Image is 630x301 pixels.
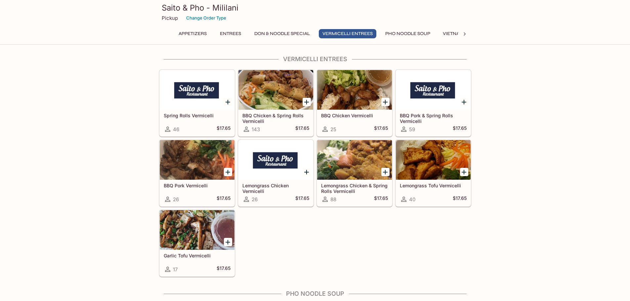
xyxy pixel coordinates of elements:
a: BBQ Pork Vermicelli26$17.65 [159,140,235,207]
h5: $17.65 [374,195,388,203]
button: Appetizers [175,29,210,38]
span: 143 [252,126,260,132]
div: Lemongrass Tofu Vermicelli [396,140,471,180]
button: Add BBQ Chicken Vermicelli [381,98,390,106]
h5: $17.65 [295,195,309,203]
h5: Garlic Tofu Vermicelli [164,253,231,258]
div: Spring Rolls Vermicelli [160,70,234,110]
button: Add Lemongrass Chicken Vermicelli [303,168,311,176]
h5: $17.65 [217,195,231,203]
div: Lemongrass Chicken Vermicelli [238,140,313,180]
h5: $17.65 [374,125,388,133]
h5: Lemongrass Chicken Vermicelli [242,183,309,194]
h5: BBQ Pork & Spring Rolls Vermicelli [400,113,467,124]
h5: BBQ Pork Vermicelli [164,183,231,188]
button: Add Lemongrass Tofu Vermicelli [460,168,468,176]
button: Pho Noodle Soup [382,29,434,38]
a: BBQ Chicken Vermicelli25$17.65 [317,70,392,136]
h5: Lemongrass Tofu Vermicelli [400,183,467,188]
div: BBQ Pork Vermicelli [160,140,234,180]
h5: BBQ Chicken & Spring Rolls Vermicelli [242,113,309,124]
h5: Lemongrass Chicken & Spring Rolls Vermicelli [321,183,388,194]
span: 26 [252,196,258,203]
button: Add BBQ Chicken & Spring Rolls Vermicelli [303,98,311,106]
div: BBQ Chicken Vermicelli [317,70,392,110]
button: Change Order Type [183,13,229,23]
button: Vietnamese Sandwiches [439,29,509,38]
span: 40 [409,196,415,203]
a: BBQ Chicken & Spring Rolls Vermicelli143$17.65 [238,70,314,136]
button: Add Lemongrass Chicken & Spring Rolls Vermicelli [381,168,390,176]
div: Garlic Tofu Vermicelli [160,210,234,250]
a: Garlic Tofu Vermicelli17$17.65 [159,210,235,277]
span: 26 [173,196,179,203]
a: Spring Rolls Vermicelli46$17.65 [159,70,235,136]
a: BBQ Pork & Spring Rolls Vermicelli59$17.65 [396,70,471,136]
span: 88 [330,196,336,203]
h5: $17.65 [217,265,231,273]
span: 59 [409,126,415,132]
div: Lemongrass Chicken & Spring Rolls Vermicelli [317,140,392,180]
h5: $17.65 [217,125,231,133]
a: Lemongrass Chicken Vermicelli26$17.65 [238,140,314,207]
button: Vermicelli Entrees [319,29,376,38]
a: Lemongrass Chicken & Spring Rolls Vermicelli88$17.65 [317,140,392,207]
button: Add BBQ Pork Vermicelli [224,168,232,176]
p: Pickup [162,15,178,21]
h5: $17.65 [453,125,467,133]
span: 17 [173,266,178,273]
button: Entrees [216,29,245,38]
span: 25 [330,126,336,132]
span: 46 [173,126,179,132]
a: Lemongrass Tofu Vermicelli40$17.65 [396,140,471,207]
h4: Pho Noodle Soup [159,290,471,297]
div: BBQ Chicken & Spring Rolls Vermicelli [238,70,313,110]
h5: Spring Rolls Vermicelli [164,113,231,118]
h5: $17.65 [295,125,309,133]
h3: Saito & Pho - Mililani [162,3,469,13]
button: Add Spring Rolls Vermicelli [224,98,232,106]
h5: $17.65 [453,195,467,203]
h4: Vermicelli Entrees [159,56,471,63]
div: BBQ Pork & Spring Rolls Vermicelli [396,70,471,110]
button: Don & Noodle Special [251,29,314,38]
button: Add BBQ Pork & Spring Rolls Vermicelli [460,98,468,106]
button: Add Garlic Tofu Vermicelli [224,238,232,246]
h5: BBQ Chicken Vermicelli [321,113,388,118]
